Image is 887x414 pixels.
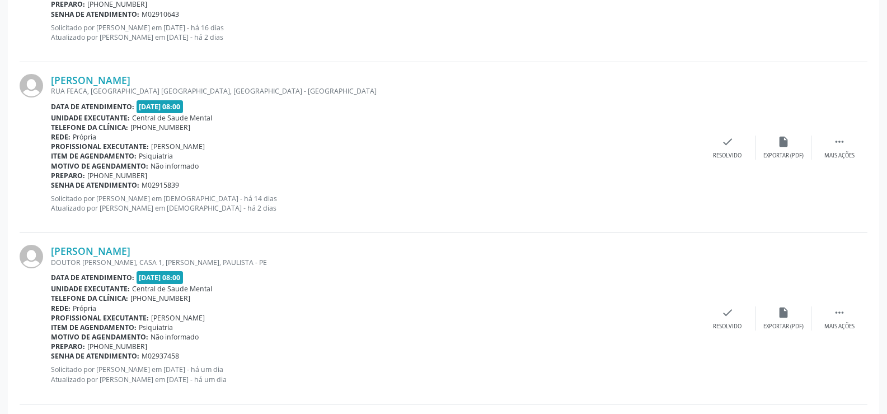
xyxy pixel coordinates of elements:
[51,273,134,282] b: Data de atendimento:
[713,323,741,331] div: Resolvido
[51,151,137,161] b: Item de agendamento:
[51,245,130,257] a: [PERSON_NAME]
[51,294,128,303] b: Telefone da clínica:
[151,332,199,342] span: Não informado
[833,136,846,148] i: 
[51,132,71,142] b: Rede:
[824,323,855,331] div: Mais ações
[51,304,71,313] b: Rede:
[51,113,130,123] b: Unidade executante:
[51,102,134,111] b: Data de atendimento:
[713,152,741,160] div: Resolvido
[142,180,179,190] span: M02915839
[20,74,43,97] img: img
[130,123,190,132] span: [PHONE_NUMBER]
[777,136,790,148] i: insert_drive_file
[137,100,184,113] span: [DATE] 08:00
[51,284,130,294] b: Unidade executante:
[51,351,139,361] b: Senha de atendimento:
[51,258,700,267] div: DOUTOR [PERSON_NAME], CASA 1, [PERSON_NAME], PAULISTA - PE
[51,323,137,332] b: Item de agendamento:
[51,10,139,19] b: Senha de atendimento:
[73,304,96,313] span: Própria
[73,132,96,142] span: Própria
[51,313,149,323] b: Profissional executante:
[132,113,212,123] span: Central de Saude Mental
[87,171,147,180] span: [PHONE_NUMBER]
[721,136,734,148] i: check
[721,306,734,319] i: check
[51,342,85,351] b: Preparo:
[142,10,179,19] span: M02910643
[139,151,173,161] span: Psiquiatria
[51,123,128,132] b: Telefone da clínica:
[51,194,700,213] p: Solicitado por [PERSON_NAME] em [DEMOGRAPHIC_DATA] - há 14 dias Atualizado por [PERSON_NAME] em [...
[777,306,790,319] i: insert_drive_file
[137,271,184,284] span: [DATE] 08:00
[142,351,179,361] span: M02937458
[51,365,700,384] p: Solicitado por [PERSON_NAME] em [DATE] - há um dia Atualizado por [PERSON_NAME] em [DATE] - há um...
[87,342,147,351] span: [PHONE_NUMBER]
[824,152,855,160] div: Mais ações
[151,142,205,151] span: [PERSON_NAME]
[132,284,212,294] span: Central de Saude Mental
[151,161,199,171] span: Não informado
[20,245,43,268] img: img
[833,306,846,319] i: 
[151,313,205,323] span: [PERSON_NAME]
[130,294,190,303] span: [PHONE_NUMBER]
[51,171,85,180] b: Preparo:
[51,74,130,86] a: [PERSON_NAME]
[139,323,173,332] span: Psiquiatria
[51,86,700,96] div: RUA FEACA, [GEOGRAPHIC_DATA] [GEOGRAPHIC_DATA], [GEOGRAPHIC_DATA] - [GEOGRAPHIC_DATA]
[51,142,149,151] b: Profissional executante:
[51,332,148,342] b: Motivo de agendamento:
[763,152,804,160] div: Exportar (PDF)
[51,161,148,171] b: Motivo de agendamento:
[763,323,804,331] div: Exportar (PDF)
[51,180,139,190] b: Senha de atendimento:
[51,23,700,42] p: Solicitado por [PERSON_NAME] em [DATE] - há 16 dias Atualizado por [PERSON_NAME] em [DATE] - há 2...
